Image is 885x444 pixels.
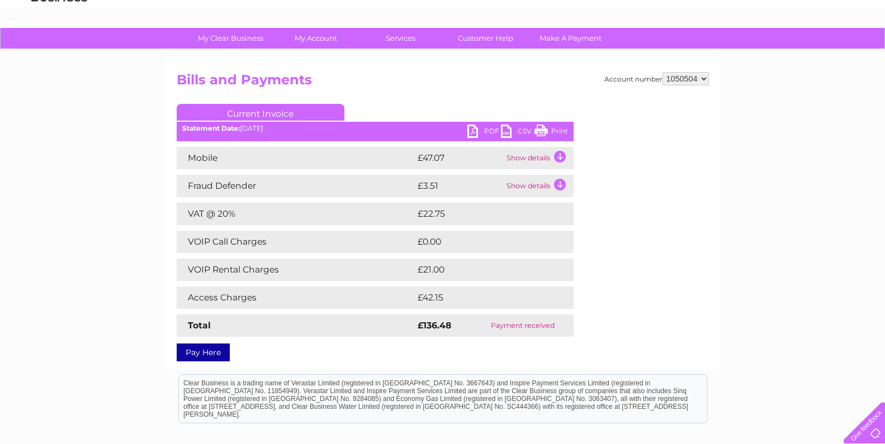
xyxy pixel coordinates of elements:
a: Customer Help [439,28,532,49]
a: Blog [788,47,804,56]
b: Statement Date: [182,124,240,132]
td: Mobile [177,147,415,169]
a: Log out [848,47,874,56]
img: logo.png [31,29,88,63]
td: VOIP Rental Charges [177,259,415,281]
td: £21.00 [415,259,550,281]
a: Pay Here [177,343,230,361]
a: Contact [811,47,838,56]
td: Show details [504,175,574,197]
a: PDF [467,125,501,141]
a: Make A Payment [524,28,617,49]
a: Water [688,47,709,56]
td: VOIP Call Charges [177,231,415,253]
td: £3.51 [415,175,504,197]
td: £22.75 [415,203,551,225]
td: VAT @ 20% [177,203,415,225]
a: Print [534,125,568,141]
div: [DATE] [177,125,574,132]
a: My Account [269,28,362,49]
a: Telecoms [747,47,781,56]
td: £0.00 [415,231,548,253]
td: £42.15 [415,287,550,309]
td: £47.07 [415,147,504,169]
a: CSV [501,125,534,141]
a: Energy [716,47,741,56]
a: 0333 014 3131 [674,6,751,20]
td: Access Charges [177,287,415,309]
a: My Clear Business [184,28,277,49]
h2: Bills and Payments [177,72,709,93]
td: Fraud Defender [177,175,415,197]
a: Services [354,28,447,49]
strong: Total [188,320,211,331]
a: Current Invoice [177,104,344,121]
div: Clear Business is a trading name of Verastar Limited (registered in [GEOGRAPHIC_DATA] No. 3667643... [179,6,707,54]
td: Payment received [472,314,574,337]
div: Account number [604,72,709,85]
td: Show details [504,147,574,169]
strong: £136.48 [418,320,451,331]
